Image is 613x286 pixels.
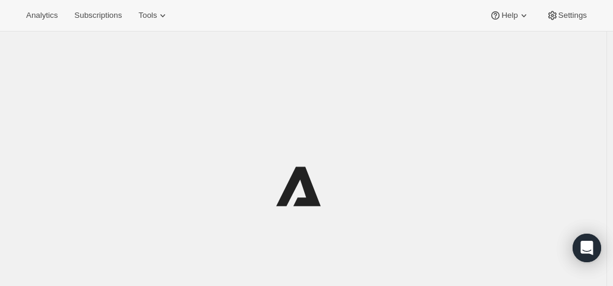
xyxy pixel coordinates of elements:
button: Analytics [19,7,65,24]
span: Subscriptions [74,11,122,20]
span: Analytics [26,11,58,20]
span: Help [501,11,517,20]
button: Subscriptions [67,7,129,24]
button: Settings [539,7,594,24]
span: Tools [138,11,157,20]
span: Settings [558,11,587,20]
button: Help [482,7,536,24]
div: Open Intercom Messenger [573,234,601,262]
button: Tools [131,7,176,24]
